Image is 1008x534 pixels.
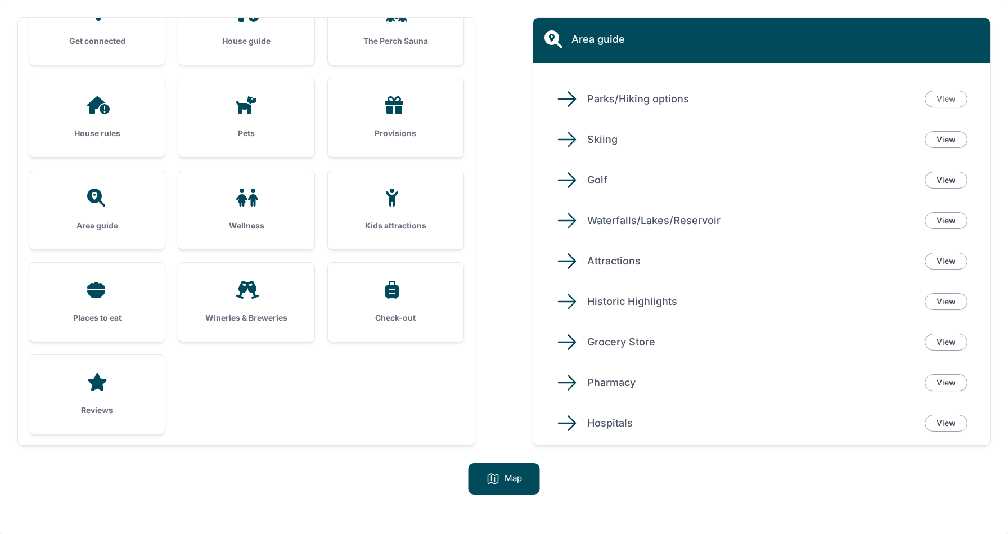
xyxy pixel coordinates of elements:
p: Grocery Store [587,334,916,350]
h3: House guide [196,35,296,47]
a: Reviews [29,355,165,434]
h2: Area guide [571,32,625,47]
p: Golf [587,172,916,188]
a: Kids attractions [328,170,463,249]
p: Waterfalls/Lakes/Reservoir [587,213,916,228]
h3: Area guide [47,220,147,231]
h3: Provisions [346,128,445,139]
p: Parks/Hiking options [587,91,916,107]
h3: Places to eat [47,312,147,324]
a: Area guide [29,170,165,249]
a: View [925,253,967,270]
a: House rules [29,78,165,157]
p: Pharmacy [587,375,916,391]
a: Check-out [328,263,463,342]
h3: Reviews [47,405,147,416]
h3: House rules [47,128,147,139]
p: Attractions [587,253,916,269]
h3: Wellness [196,220,296,231]
h3: Check-out [346,312,445,324]
a: View [925,172,967,189]
a: View [925,131,967,148]
h3: Pets [196,128,296,139]
a: Wellness [178,170,314,249]
h3: Kids attractions [346,220,445,231]
a: View [925,212,967,229]
p: Hospitals [587,415,916,431]
a: Pets [178,78,314,157]
a: View [925,293,967,310]
h3: Wineries & Breweries [196,312,296,324]
a: View [925,334,967,351]
p: Historic Highlights [587,294,916,309]
a: View [925,374,967,391]
a: Wineries & Breweries [178,263,314,342]
a: View [925,415,967,432]
p: Map [505,472,522,486]
h3: The Perch Sauna [346,35,445,47]
a: Provisions [328,78,463,157]
h3: Get connected [47,35,147,47]
a: Places to eat [29,263,165,342]
p: Skiing [587,132,916,147]
a: View [925,91,967,107]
